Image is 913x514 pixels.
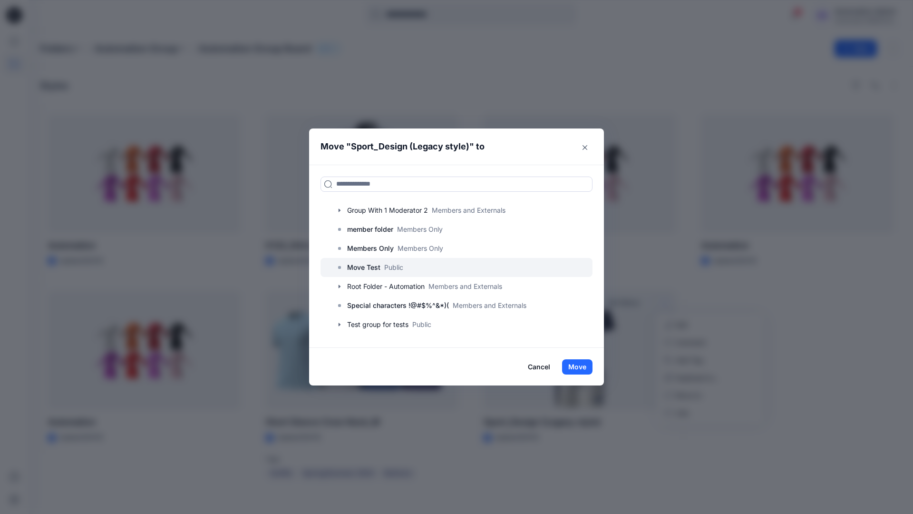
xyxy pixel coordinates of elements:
p: Members Only [398,243,443,253]
header: Move " " to [309,128,589,165]
p: Members and Externals [453,300,526,310]
p: Move Test [347,262,380,273]
button: Cancel [522,359,556,375]
button: Close [577,140,592,155]
p: member folder [347,224,393,235]
button: Move [562,359,592,375]
p: Members Only [347,243,394,254]
p: Members Only [397,224,443,234]
p: Public [384,262,403,272]
p: Special characters !@#$%^&*)( [347,300,449,311]
p: Sport_Design (Legacy style) [351,140,469,153]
